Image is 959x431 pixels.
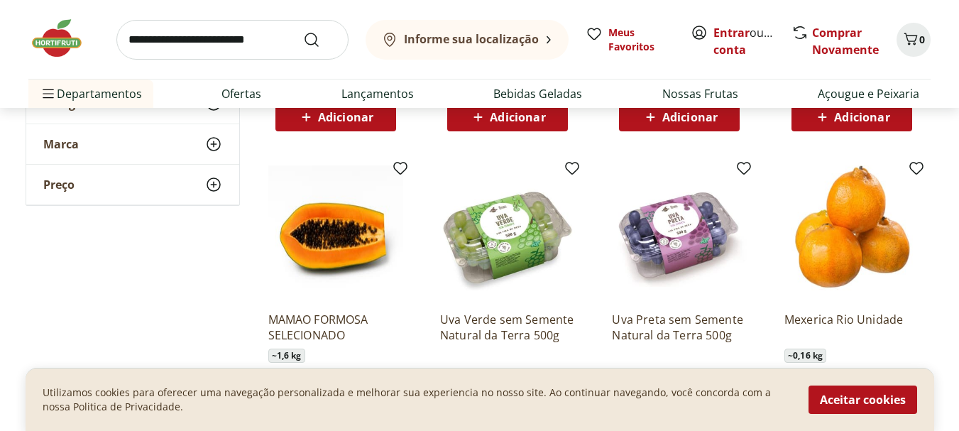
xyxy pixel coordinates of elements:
a: Mexerica Rio Unidade [784,312,919,343]
a: Ofertas [221,85,261,102]
a: Bebidas Geladas [493,85,582,102]
a: Entrar [713,25,750,40]
button: Informe sua localização [366,20,569,60]
img: Mexerica Rio Unidade [784,165,919,300]
span: ~ 1,6 kg [268,349,305,363]
a: Comprar Novamente [812,25,879,58]
a: Nossas Frutas [662,85,738,102]
a: Uva Preta sem Semente Natural da Terra 500g [612,312,747,343]
img: Uva Preta sem Semente Natural da Terra 500g [612,165,747,300]
button: Submit Search [303,31,337,48]
span: Marca [43,137,79,151]
button: Carrinho [897,23,931,57]
button: Adicionar [447,103,568,131]
span: 0 [919,33,925,46]
button: Preço [26,165,239,204]
span: Adicionar [490,111,545,123]
span: Departamentos [40,77,142,111]
span: Meus Favoritos [608,26,674,54]
a: Meus Favoritos [586,26,674,54]
a: Açougue e Peixaria [818,85,919,102]
a: MAMAO FORMOSA SELECIONADO [268,312,403,343]
button: Marca [26,124,239,164]
span: Adicionar [318,111,373,123]
span: Preço [43,178,75,192]
p: Utilizamos cookies para oferecer uma navegação personalizada e melhorar sua experiencia no nosso ... [43,386,791,414]
a: Lançamentos [341,85,414,102]
img: MAMAO FORMOSA SELECIONADO [268,165,403,300]
a: Criar conta [713,25,791,58]
button: Menu [40,77,57,111]
input: search [116,20,349,60]
button: Adicionar [791,103,912,131]
button: Adicionar [275,103,396,131]
button: Adicionar [619,103,740,131]
span: ~ 0,16 kg [784,349,826,363]
b: Informe sua localização [404,31,539,47]
span: Adicionar [834,111,889,123]
img: Hortifruti [28,17,99,60]
span: ou [713,24,777,58]
span: Adicionar [662,111,718,123]
button: Aceitar cookies [809,386,917,414]
a: Uva Verde sem Semente Natural da Terra 500g [440,312,575,343]
img: Uva Verde sem Semente Natural da Terra 500g [440,165,575,300]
